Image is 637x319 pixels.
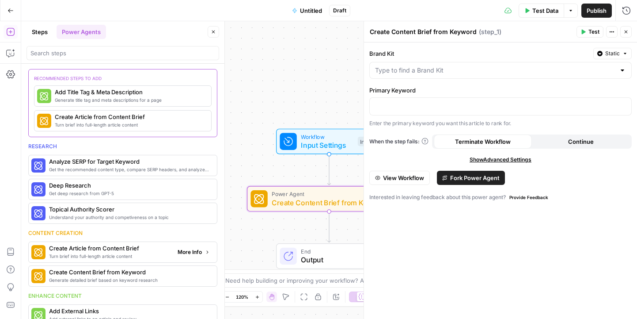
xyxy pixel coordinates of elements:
[301,140,353,150] span: Input Settings
[55,121,204,128] span: Turn brief into full-length article content
[49,244,171,253] span: Create Article from Content Brief
[301,254,373,265] span: Output
[287,4,327,18] button: Untitled
[588,28,599,36] span: Test
[49,277,210,284] span: Generate detailed brief based on keyword research
[28,292,217,300] div: Enhance content
[49,181,210,190] span: Deep Research
[333,7,346,15] span: Draft
[49,166,210,173] span: Get the recommended content type, compare SERP headers, and analyze SERP patterns
[455,137,511,146] span: Terminate Workflow
[55,112,204,121] span: Create Article from Content Brief
[28,142,217,150] div: Research
[593,48,632,59] button: Static
[30,49,215,58] input: Search steps
[369,119,632,128] p: Enter the primary keyword you want this article to rank for.
[479,27,501,36] span: ( step_1 )
[49,157,210,166] span: Analyze SERP for Target Keyword
[506,192,552,203] button: Provide Feedback
[49,205,210,214] span: Topical Authority Scorer
[174,246,213,258] button: More Info
[605,50,620,58] span: Static
[327,154,330,185] g: Edge from start to step_1
[369,86,632,95] label: Primary Keyword
[437,171,505,185] button: Fork Power Agent
[49,268,210,277] span: Create Content Brief from Keyword
[49,307,210,315] span: Add External Links
[532,135,630,149] button: Continue
[375,66,615,75] input: Type to find a Brand Kit
[247,129,411,154] div: WorkflowInput SettingsInputs
[532,6,558,15] span: Test Data
[581,4,612,18] button: Publish
[28,229,217,237] div: Content creation
[370,27,477,36] textarea: Create Content Brief from Keyword
[576,26,603,38] button: Test
[57,25,106,39] button: Power Agents
[369,171,430,185] button: View Workflow
[369,138,428,146] a: When the step fails:
[509,194,548,201] span: Provide Feedback
[568,137,594,146] span: Continue
[587,6,607,15] span: Publish
[327,211,330,242] g: Edge from step_1 to end
[236,293,248,300] span: 120%
[450,173,500,182] span: Fork Power Agent
[178,248,202,256] span: More Info
[247,186,411,212] div: Power AgentCreate Content Brief from KeywordStep 1
[358,137,377,146] div: Inputs
[272,190,383,198] span: Power Agent
[49,253,171,260] span: Turn brief into full-length article content
[519,4,564,18] button: Test Data
[49,190,210,197] span: Get deep research from GPT-5
[55,96,204,104] span: Generate title tag and meta descriptions for a page
[369,192,632,203] div: Interested in leaving feedback about this power agent?
[383,173,424,182] span: View Workflow
[470,156,531,164] span: Show Advanced Settings
[369,49,590,58] label: Brand Kit
[301,132,353,141] span: Workflow
[272,197,383,208] span: Create Content Brief from Keyword
[27,25,53,39] button: Steps
[49,214,210,221] span: Understand your authority and competiveness on a topic
[55,88,204,96] span: Add Title Tag & Meta Description
[247,243,411,269] div: EndOutput
[301,247,373,256] span: End
[34,75,212,85] div: recommended steps to add
[300,6,322,15] span: Untitled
